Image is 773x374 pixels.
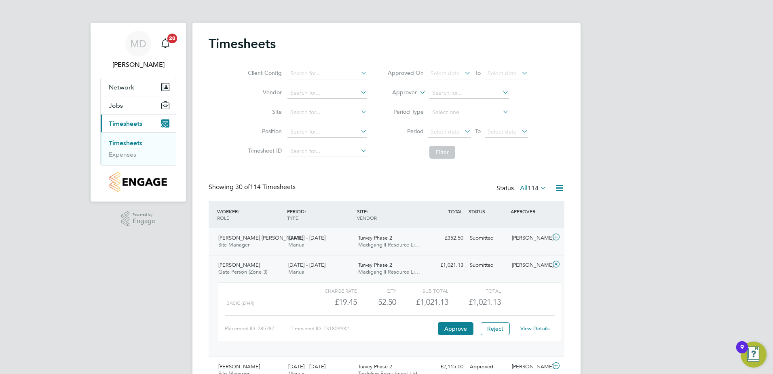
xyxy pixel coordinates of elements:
div: 9 [740,347,744,358]
span: VENDOR [357,215,377,221]
span: 114 Timesheets [235,183,296,191]
span: To [473,68,483,78]
div: Total [448,286,501,295]
label: Position [245,127,282,135]
label: Vendor [245,89,282,96]
a: View Details [520,325,550,332]
input: Search for... [429,87,509,99]
span: Turvey Phase 2 [358,363,392,370]
span: TOTAL [448,208,463,215]
span: 30 of [235,183,250,191]
span: [PERSON_NAME] [PERSON_NAME] [218,234,303,241]
label: Timesheet ID [245,147,282,154]
div: [PERSON_NAME] [509,360,551,374]
div: [PERSON_NAME] [509,259,551,272]
button: Timesheets [101,115,176,132]
a: Expenses [109,151,136,158]
input: Search for... [287,126,367,138]
button: Network [101,78,176,96]
button: Reject [481,322,510,335]
a: Go to home page [100,172,176,192]
div: Submitted [467,232,509,245]
span: Gate Person (Zone 3) [218,268,267,275]
input: Search for... [287,107,367,118]
a: MD[PERSON_NAME] [100,31,176,70]
span: [DATE] - [DATE] [288,363,325,370]
span: £1,021.13 [469,297,501,307]
input: Search for... [287,68,367,79]
span: Site Manager [218,241,249,248]
span: Select date [488,70,517,77]
label: Approved On [387,69,424,76]
div: Timesheets [101,132,176,165]
button: Jobs [101,96,176,114]
input: Search for... [287,87,367,99]
span: Jobs [109,102,123,109]
span: 114 [528,184,539,192]
span: Select date [431,70,460,77]
span: Madigangill Resource Li… [358,268,420,275]
span: Turvey Phase 2 [358,261,392,268]
span: Select date [488,128,517,135]
span: Manual [288,268,306,275]
span: ROLE [217,215,229,221]
div: Charge rate [305,286,357,295]
div: £2,115.00 [425,360,467,374]
div: WORKER [215,204,285,225]
div: PERIOD [285,204,355,225]
label: Period [387,127,424,135]
input: Search for... [287,146,367,157]
div: Timesheet ID: TS1809932 [291,322,436,335]
span: Basic (£/HR) [226,300,254,306]
button: Filter [429,146,455,159]
span: / [367,208,368,215]
div: SITE [355,204,425,225]
button: Open Resource Center, 9 new notifications [741,342,767,368]
a: 20 [157,31,173,57]
span: Network [109,83,134,91]
button: Approve [438,322,473,335]
span: [DATE] - [DATE] [288,234,325,241]
div: £1,021.13 [396,295,448,309]
div: 52.50 [357,295,396,309]
div: Showing [209,183,297,191]
label: Client Config [245,69,282,76]
span: Timesheets [109,120,142,127]
span: [PERSON_NAME] [218,261,260,268]
span: [DATE] - [DATE] [288,261,325,268]
a: Timesheets [109,139,142,147]
span: MD [130,38,146,49]
input: Select one [429,107,509,118]
span: Madigangill Resource Li… [358,241,420,248]
div: Status [496,183,548,194]
span: / [238,208,239,215]
span: Turvey Phase 2 [358,234,392,241]
h2: Timesheets [209,36,276,52]
span: To [473,126,483,136]
div: APPROVER [509,204,551,219]
span: Mark Doyle [100,60,176,70]
div: £1,021.13 [425,259,467,272]
div: Approved [467,360,509,374]
span: TYPE [287,215,298,221]
div: STATUS [467,204,509,219]
nav: Main navigation [91,23,186,202]
div: £352.50 [425,232,467,245]
div: £19.45 [305,295,357,309]
span: 20 [167,34,177,43]
label: Period Type [387,108,424,115]
label: Approver [380,89,417,97]
a: Powered byEngage [121,211,156,227]
span: Select date [431,128,460,135]
span: Powered by [133,211,155,218]
img: countryside-properties-logo-retina.png [110,172,167,192]
span: Engage [133,218,155,225]
div: QTY [357,286,396,295]
span: / [304,208,306,215]
label: All [520,184,547,192]
label: Site [245,108,282,115]
div: Placement ID: 285787 [225,322,291,335]
div: Submitted [467,259,509,272]
div: [PERSON_NAME] [509,232,551,245]
span: [PERSON_NAME] [218,363,260,370]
